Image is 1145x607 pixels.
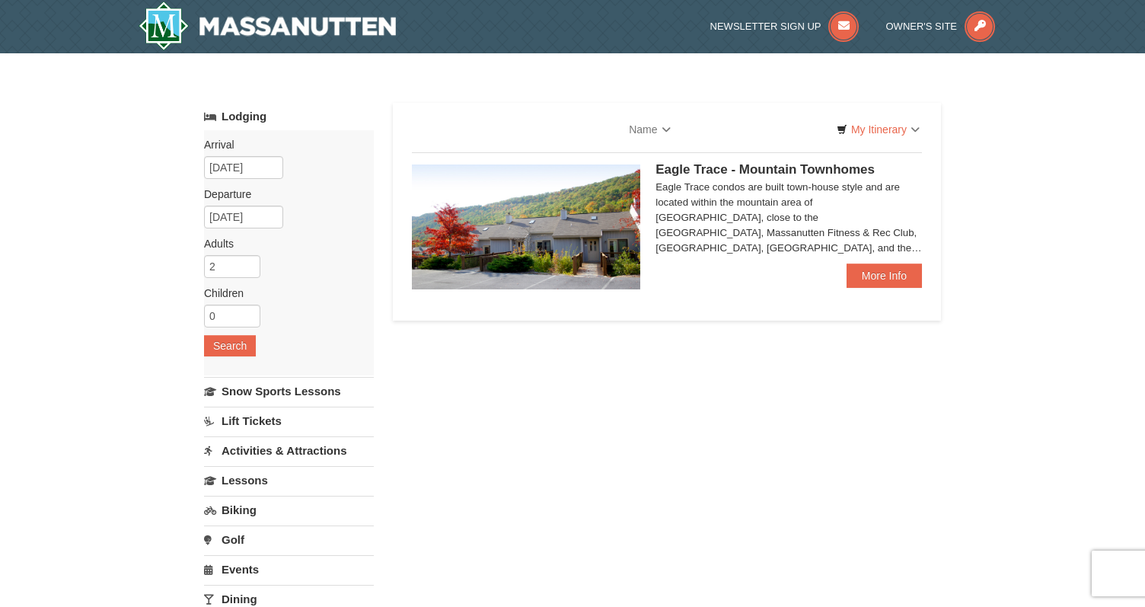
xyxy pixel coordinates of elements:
[204,407,374,435] a: Lift Tickets
[617,114,681,145] a: Name
[886,21,958,32] span: Owner's Site
[204,496,374,524] a: Biking
[204,466,374,494] a: Lessons
[204,137,362,152] label: Arrival
[655,180,922,256] div: Eagle Trace condos are built town-house style and are located within the mountain area of [GEOGRA...
[204,187,362,202] label: Departure
[710,21,860,32] a: Newsletter Sign Up
[204,236,362,251] label: Adults
[827,118,930,141] a: My Itinerary
[204,526,374,554] a: Golf
[204,377,374,405] a: Snow Sports Lessons
[710,21,821,32] span: Newsletter Sign Up
[204,286,362,301] label: Children
[204,103,374,130] a: Lodging
[139,2,396,50] img: Massanutten Resort Logo
[412,165,640,289] img: 19218983-1-9b289e55.jpg
[847,264,922,288] a: More Info
[204,555,374,583] a: Events
[655,162,875,177] span: Eagle Trace - Mountain Townhomes
[139,2,396,50] a: Massanutten Resort
[204,335,256,356] button: Search
[886,21,996,32] a: Owner's Site
[204,436,374,465] a: Activities & Attractions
